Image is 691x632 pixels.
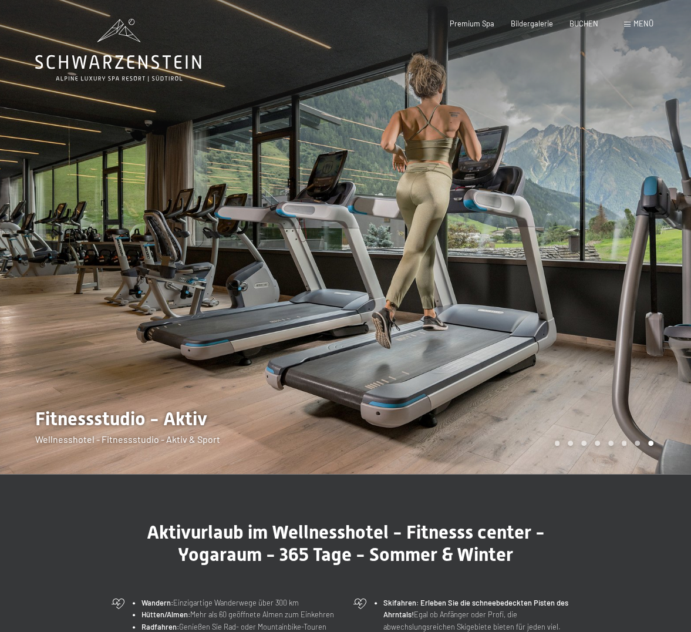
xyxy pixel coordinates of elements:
[141,597,338,609] li: Einzigartige Wanderwege über 300 km
[608,441,614,446] div: Carousel Page 5
[141,598,173,607] strong: Wandern:
[648,441,653,446] div: Carousel Page 8 (Current Slide)
[141,610,190,619] strong: Hütten/Almen:
[511,19,553,28] a: Bildergalerie
[569,19,598,28] a: BUCHEN
[450,19,494,28] a: Premium Spa
[147,521,545,566] span: Aktivurlaub im Wellnesshotel - Fitnesss center - Yogaraum - 365 Tage - Sommer & Winter
[633,19,653,28] span: Menü
[555,441,560,446] div: Carousel Page 1
[622,441,627,446] div: Carousel Page 6
[551,441,653,446] div: Carousel Pagination
[595,441,600,446] div: Carousel Page 4
[383,598,568,619] strong: Erleben Sie die schneebedeckten Pisten des Ahrntals!
[141,622,179,631] strong: Radfahren:
[635,441,640,446] div: Carousel Page 7
[383,598,419,607] strong: Skifahren:
[581,441,586,446] div: Carousel Page 3
[568,441,573,446] div: Carousel Page 2
[141,609,338,620] li: Mehr als 60 geöffnete Almen zum Einkehren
